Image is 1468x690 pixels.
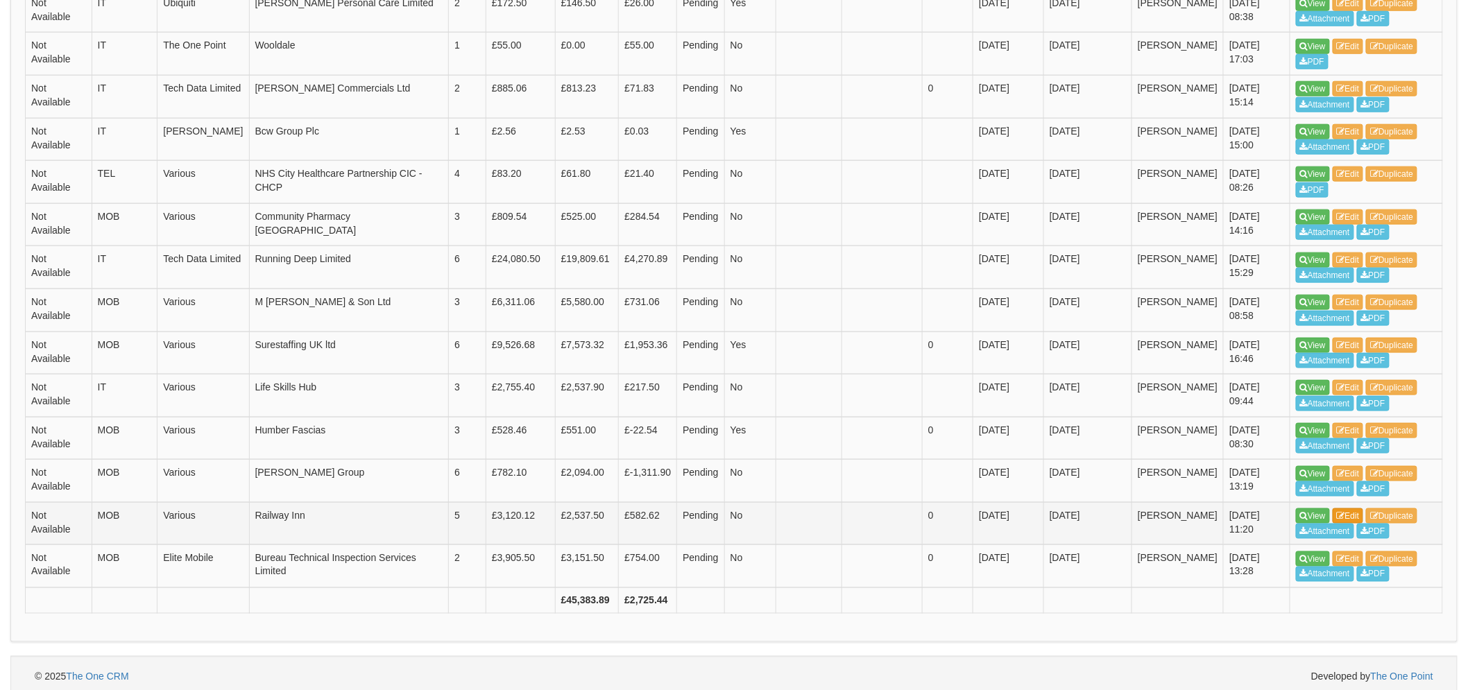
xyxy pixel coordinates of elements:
td: £217.50 [619,374,677,417]
td: [DATE] [1043,203,1132,246]
td: £61.80 [555,161,619,204]
td: £55.00 [486,33,555,76]
td: [PERSON_NAME] [1132,118,1224,161]
td: £6,311.06 [486,288,555,331]
td: £3,905.50 [486,545,555,588]
td: No [724,374,776,417]
td: [DATE] [1043,545,1132,588]
td: £284.54 [619,203,677,246]
td: £4,270.89 [619,246,677,289]
a: Duplicate [1366,551,1417,567]
a: Edit [1333,380,1364,395]
td: Humber Fascias [249,417,449,460]
td: Not Available [26,331,92,374]
td: £-1,311.90 [619,460,677,503]
td: No [724,502,776,545]
td: 0 [922,331,973,374]
td: £782.10 [486,460,555,503]
td: 3 [449,417,486,460]
td: Bureau Technical Inspection Services Limited [249,545,449,588]
td: Wooldale [249,33,449,76]
td: [DATE] [1043,246,1132,289]
td: Various [157,288,249,331]
td: 0 [922,75,973,118]
td: Life Skills Hub [249,374,449,417]
td: [DATE] [973,246,1044,289]
td: Not Available [26,417,92,460]
a: Edit [1333,295,1364,310]
a: Attachment [1296,438,1354,454]
td: Yes [724,417,776,460]
td: [PERSON_NAME] [1132,331,1224,374]
td: 6 [449,460,486,503]
td: [DATE] [1043,331,1132,374]
a: View [1296,81,1330,96]
td: Various [157,502,249,545]
td: 3 [449,374,486,417]
td: [DATE] [1043,75,1132,118]
td: £2.53 [555,118,619,161]
a: Attachment [1296,567,1354,582]
a: Edit [1333,252,1364,268]
a: View [1296,166,1330,182]
td: [PERSON_NAME] [1132,417,1224,460]
a: Edit [1333,166,1364,182]
a: Attachment [1296,311,1354,326]
td: [DATE] 13:28 [1224,545,1290,588]
td: Various [157,331,249,374]
td: Pending [677,75,724,118]
td: Pending [677,502,724,545]
a: PDF [1357,268,1390,283]
td: £71.83 [619,75,677,118]
td: [DATE] [1043,417,1132,460]
a: Edit [1333,124,1364,139]
a: View [1296,338,1330,353]
td: [PERSON_NAME] [157,118,249,161]
td: Not Available [26,460,92,503]
td: [DATE] [973,545,1044,588]
td: 6 [449,331,486,374]
td: IT [92,33,157,76]
td: Not Available [26,246,92,289]
td: [DATE] [973,288,1044,331]
td: Railway Inn [249,502,449,545]
td: [DATE] 13:19 [1224,460,1290,503]
td: [DATE] [973,417,1044,460]
td: MOB [92,417,157,460]
td: [DATE] [1043,161,1132,204]
td: [DATE] [1043,460,1132,503]
td: [DATE] [973,118,1044,161]
td: MOB [92,203,157,246]
a: Attachment [1296,97,1354,112]
a: Duplicate [1366,466,1417,481]
td: Not Available [26,33,92,76]
td: No [724,288,776,331]
td: 2 [449,545,486,588]
a: Attachment [1296,268,1354,283]
td: The One Point [157,33,249,76]
td: Tech Data Limited [157,75,249,118]
a: Duplicate [1366,209,1417,225]
td: [PERSON_NAME] [1132,288,1224,331]
td: [DATE] [1043,288,1132,331]
td: 0 [922,502,973,545]
td: [DATE] 08:26 [1224,161,1290,204]
td: [DATE] [973,460,1044,503]
a: Edit [1333,551,1364,567]
a: Attachment [1296,353,1354,368]
td: Pending [677,545,724,588]
td: 4 [449,161,486,204]
td: TEL [92,161,157,204]
td: [DATE] 11:20 [1224,502,1290,545]
td: [PERSON_NAME] [1132,246,1224,289]
td: Pending [677,460,724,503]
a: Attachment [1296,11,1354,26]
td: [DATE] 08:30 [1224,417,1290,460]
a: View [1296,124,1330,139]
td: [DATE] 15:00 [1224,118,1290,161]
td: NHS City Healthcare Partnership CIC - CHCP [249,161,449,204]
td: Tech Data Limited [157,246,249,289]
td: No [724,161,776,204]
td: £0.00 [555,33,619,76]
td: Not Available [26,374,92,417]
